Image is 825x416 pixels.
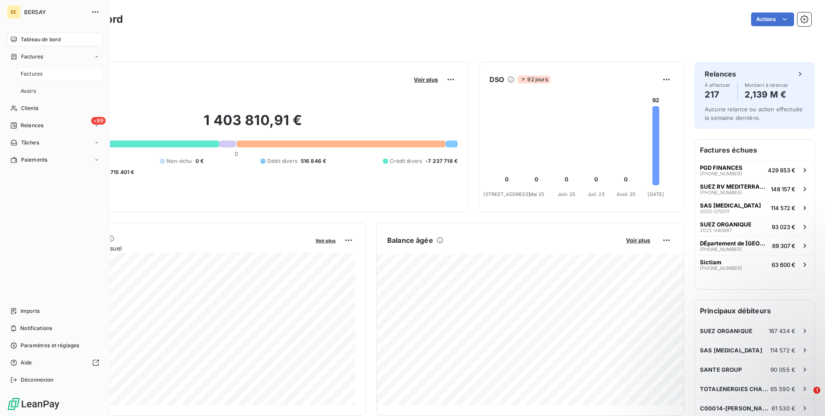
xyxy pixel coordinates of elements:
[772,261,795,268] span: 63 600 €
[700,228,732,233] span: 2025-040997
[695,198,814,217] button: SAS [MEDICAL_DATA]2025-070011114 572 €
[167,157,192,165] span: Non-échu
[196,157,204,165] span: 0 €
[700,190,742,195] span: [PHONE_NUMBER]
[751,12,794,26] button: Actions
[700,171,742,176] span: [PHONE_NUMBER]
[796,387,816,407] iframe: Intercom live chat
[21,156,47,164] span: Paiements
[705,106,803,121] span: Aucune relance ou action effectuée la semaine dernière.
[387,235,433,245] h6: Balance âgée
[745,83,788,88] span: Montant à relancer
[705,69,736,79] h6: Relances
[20,324,52,332] span: Notifications
[772,405,795,412] span: 61 530 €
[21,36,61,43] span: Tableau de bord
[745,88,788,101] h4: 2,139 M €
[700,221,752,228] span: SUEZ ORGANIQUE
[700,240,769,247] span: DÉpartement de [GEOGRAPHIC_DATA]
[813,387,820,394] span: 1
[700,183,767,190] span: SUEZ RV MEDITERRANEE
[695,140,814,160] h6: Factures échues
[7,397,60,411] img: Logo LeanPay
[529,191,545,197] tspan: Mai 25
[700,327,752,334] span: SUEZ ORGANIQUE
[313,236,338,244] button: Voir plus
[21,376,54,384] span: Déconnexion
[7,356,103,370] a: Aide
[21,53,43,61] span: Factures
[411,76,440,83] button: Voir plus
[653,333,825,393] iframe: Intercom notifications message
[558,191,575,197] tspan: Juin 25
[700,209,729,214] span: 2025-070011
[695,300,814,321] h6: Principaux débiteurs
[700,202,761,209] span: SAS [MEDICAL_DATA]
[700,164,742,171] span: PGD FINANCES
[108,168,134,176] span: -715 401 €
[21,122,43,129] span: Relances
[705,83,730,88] span: À effectuer
[489,74,504,85] h6: DSO
[21,359,32,367] span: Aide
[21,342,79,349] span: Paramètres et réglages
[315,238,336,244] span: Voir plus
[425,157,458,165] span: -7 237 718 €
[700,259,721,266] span: Sictiam
[518,76,550,83] span: 92 jours
[588,191,605,197] tspan: Juil. 25
[695,160,814,179] button: PGD FINANCES[PHONE_NUMBER]429 853 €
[695,179,814,198] button: SUEZ RV MEDITERRANEE[PHONE_NUMBER]148 157 €
[705,88,730,101] h4: 217
[695,217,814,236] button: SUEZ ORGANIQUE2025-04099793 023 €
[771,186,795,193] span: 148 157 €
[21,70,43,78] span: Factures
[617,191,636,197] tspan: Août 25
[769,327,795,334] span: 167 434 €
[772,223,795,230] span: 93 023 €
[648,191,664,197] tspan: [DATE]
[768,167,795,174] span: 429 853 €
[21,307,40,315] span: Imports
[623,236,653,244] button: Voir plus
[772,242,795,249] span: 69 307 €
[700,247,742,252] span: [PHONE_NUMBER]
[390,157,422,165] span: Crédit divers
[7,5,21,19] div: BE
[700,405,772,412] span: C00014-[PERSON_NAME] [PERSON_NAME]
[695,236,814,255] button: DÉpartement de [GEOGRAPHIC_DATA][PHONE_NUMBER]69 307 €
[21,87,36,95] span: Avoirs
[414,76,438,83] span: Voir plus
[483,191,530,197] tspan: [STREET_ADDRESS]
[21,139,39,147] span: Tâches
[626,237,650,244] span: Voir plus
[267,157,297,165] span: Débit divers
[24,9,86,15] span: BERSAY
[91,117,106,125] span: +99
[771,205,795,211] span: 114 572 €
[700,266,742,271] span: [PHONE_NUMBER]
[49,112,458,138] h2: 1 403 810,91 €
[695,255,814,274] button: Sictiam[PHONE_NUMBER]63 600 €
[301,157,326,165] span: 516 846 €
[235,150,238,157] span: 0
[49,244,309,253] span: Chiffre d'affaires mensuel
[21,104,38,112] span: Clients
